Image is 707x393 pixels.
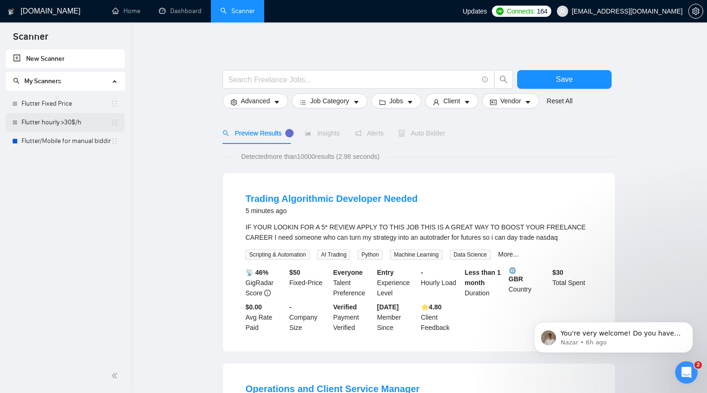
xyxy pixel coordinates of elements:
span: Machine Learning [390,250,442,260]
a: searchScanner [220,7,255,15]
a: dashboardDashboard [159,7,202,15]
span: holder [111,100,118,107]
img: upwork-logo.png [496,7,504,15]
span: search [495,75,512,84]
b: $ 50 [289,269,300,276]
span: Advanced [241,96,270,106]
b: Everyone [333,269,363,276]
span: info-circle [264,290,271,296]
button: userClientcaret-down [425,93,478,108]
b: Entry [377,269,394,276]
span: caret-down [274,99,280,106]
span: Data Science [450,250,491,260]
input: Search Freelance Jobs... [228,74,478,86]
span: Insights [305,129,339,137]
span: caret-down [525,99,531,106]
a: Trading Algorithmic Developer Needed [245,193,418,204]
b: - [289,303,292,311]
button: barsJob Categorycaret-down [292,93,367,108]
span: area-chart [305,130,311,136]
a: Flutter/Mobile for manual bidding [22,132,111,150]
span: Updates [462,7,487,15]
b: 📡 46% [245,269,268,276]
span: holder [111,137,118,145]
span: caret-down [464,99,470,106]
span: caret-down [353,99,360,106]
li: Flutter/Mobile for manual bidding [6,132,125,150]
iframe: Intercom notifications message [520,302,707,368]
b: - [421,269,423,276]
span: Preview Results [223,129,290,137]
b: $0.00 [245,303,262,311]
span: search [13,78,20,84]
button: folderJobscaret-down [371,93,422,108]
span: Job Category [310,96,349,106]
div: Hourly Load [419,267,463,298]
span: My Scanners [24,77,61,85]
span: idcard [490,99,497,106]
span: double-left [111,371,121,380]
span: robot [398,130,405,136]
b: GBR [509,267,549,283]
span: user [433,99,440,106]
b: $ 30 [552,269,563,276]
span: Vendor [500,96,521,106]
span: setting [689,7,703,15]
div: Total Spent [550,267,594,298]
div: Company Size [288,302,332,333]
div: Fixed-Price [288,267,332,298]
a: setting [688,7,703,15]
span: Detected more than 10000 results (2.98 seconds) [235,151,386,162]
span: Auto Bidder [398,129,445,137]
span: Connects: [507,6,535,16]
div: GigRadar Score [244,267,288,298]
button: settingAdvancedcaret-down [223,93,288,108]
span: holder [111,119,118,126]
span: bars [300,99,306,106]
li: Flutter hourly >30$/h [6,113,125,132]
div: IF YOUR LOOKIN FOR A 5* REVIEW APPLY TO THIS JOB THIS IS A GREAT WAY TO BOOST YOUR FREELANCE CARE... [245,222,592,243]
span: 164 [537,6,547,16]
span: 2 [694,361,702,369]
li: Flutter Fixed Price [6,94,125,113]
span: setting [231,99,237,106]
button: search [494,70,513,89]
button: idcardVendorcaret-down [482,93,539,108]
span: Save [556,73,573,85]
li: New Scanner [6,50,125,68]
span: search [223,130,229,136]
b: ⭐️ 4.80 [421,303,441,311]
div: Client Feedback [419,302,463,333]
span: folder [379,99,386,106]
span: Python [358,250,382,260]
div: Experience Level [375,267,419,298]
span: My Scanners [13,77,61,85]
div: Duration [463,267,507,298]
span: user [559,8,566,14]
span: Alerts [355,129,384,137]
span: Jobs [390,96,404,106]
span: caret-down [407,99,413,106]
button: setting [688,4,703,19]
div: Member Since [375,302,419,333]
b: Less than 1 month [465,269,501,286]
span: info-circle [482,77,488,83]
button: Save [517,70,612,89]
span: Client [443,96,460,106]
a: New Scanner [13,50,117,68]
b: Verified [333,303,357,311]
div: Talent Preference [332,267,375,298]
b: [DATE] [377,303,398,311]
span: Scripting & Automation [245,250,310,260]
img: logo [8,4,14,19]
a: Reset All [547,96,572,106]
img: 🌐 [509,267,516,274]
a: Flutter Fixed Price [22,94,111,113]
div: Avg Rate Paid [244,302,288,333]
span: AI Trading [317,250,350,260]
div: Tooltip anchor [285,129,294,137]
